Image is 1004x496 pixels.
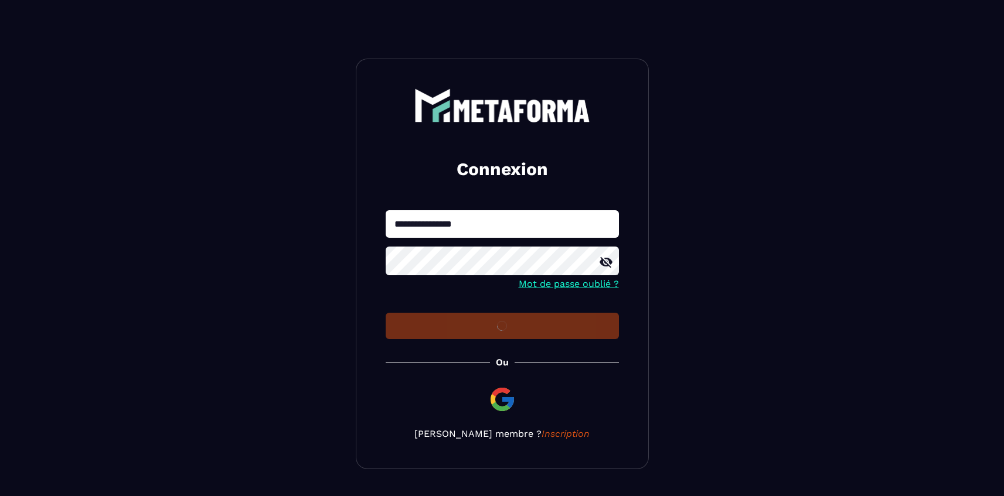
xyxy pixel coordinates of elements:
[542,428,590,439] a: Inscription
[400,158,605,181] h2: Connexion
[488,385,516,413] img: google
[519,278,619,289] a: Mot de passe oublié ?
[386,428,619,439] p: [PERSON_NAME] membre ?
[386,88,619,122] a: logo
[414,88,590,122] img: logo
[496,357,509,368] p: Ou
